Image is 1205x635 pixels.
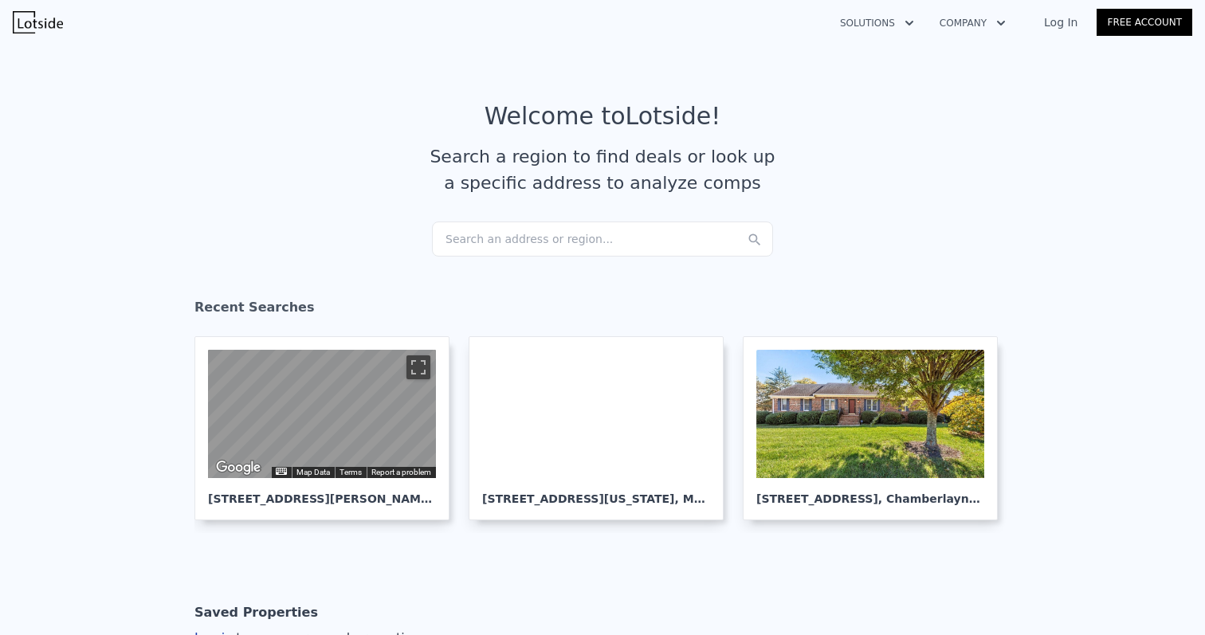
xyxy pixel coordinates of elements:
img: Lotside [13,11,63,33]
a: Report a problem [371,468,431,476]
a: Free Account [1097,9,1192,36]
button: Toggle fullscreen view [406,355,430,379]
button: Map Data [296,467,330,478]
div: Search a region to find deals or look up a specific address to analyze comps [424,143,781,196]
a: [STREET_ADDRESS], Chamberlayne,VA 23227 [743,336,1011,520]
button: Company [927,9,1019,37]
a: Log In [1025,14,1097,30]
div: Search an address or region... [432,221,773,257]
div: Saved Properties [194,597,318,629]
img: Google [212,457,265,478]
a: Terms [340,468,362,476]
div: [STREET_ADDRESS][PERSON_NAME] , [GEOGRAPHIC_DATA] [208,478,436,507]
div: Map [208,350,436,478]
div: [STREET_ADDRESS] , Chamberlayne [756,478,984,507]
a: [STREET_ADDRESS][US_STATE], Marumsco [469,336,736,520]
div: Welcome to Lotside ! [485,102,721,131]
button: Keyboard shortcuts [276,468,287,475]
a: Map [STREET_ADDRESS][PERSON_NAME], [GEOGRAPHIC_DATA] [194,336,462,520]
div: Street View [208,350,436,478]
a: Open this area in Google Maps (opens a new window) [212,457,265,478]
button: Solutions [827,9,927,37]
div: [STREET_ADDRESS][US_STATE] , Marumsco [482,478,710,507]
div: Recent Searches [194,285,1011,336]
